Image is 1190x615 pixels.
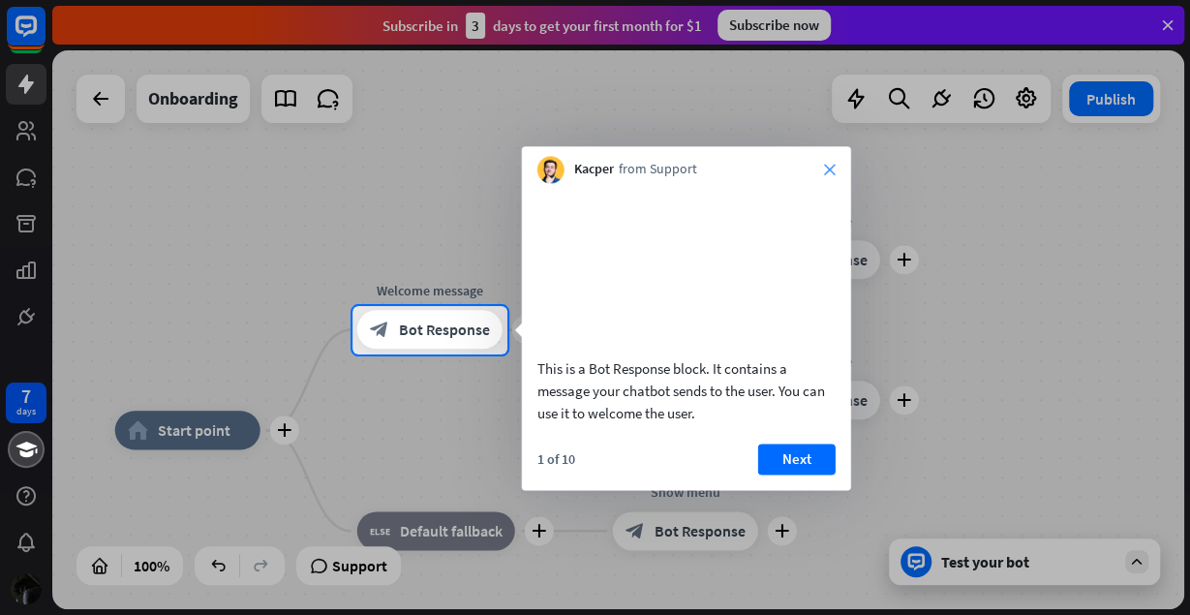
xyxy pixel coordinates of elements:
[619,161,697,180] span: from Support
[574,161,614,180] span: Kacper
[370,321,389,340] i: block_bot_response
[824,164,836,175] i: close
[399,321,490,340] span: Bot Response
[537,357,836,424] div: This is a Bot Response block. It contains a message your chatbot sends to the user. You can use i...
[537,450,575,468] div: 1 of 10
[758,444,836,475] button: Next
